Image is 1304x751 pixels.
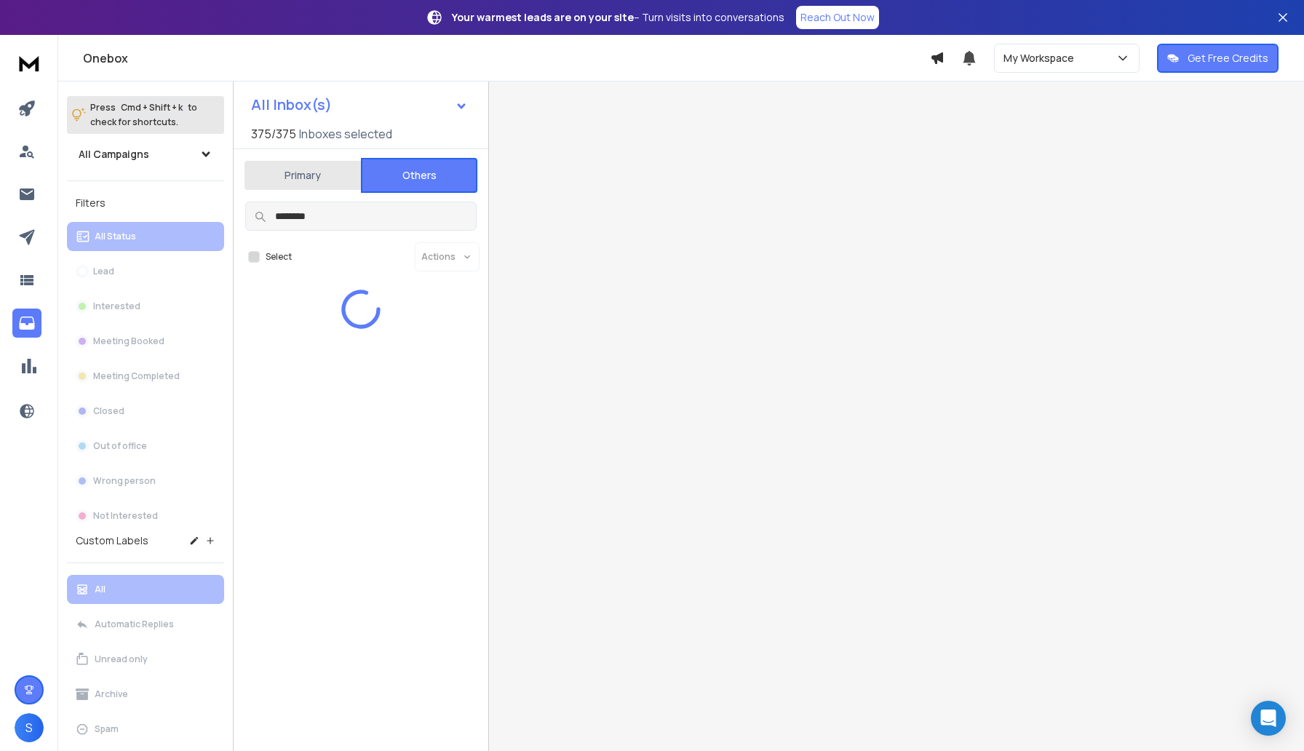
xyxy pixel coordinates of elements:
label: Select [266,251,292,263]
p: – Turn visits into conversations [452,10,784,25]
h3: Filters [67,193,224,213]
p: My Workspace [1003,51,1080,65]
h3: Inboxes selected [299,125,392,143]
a: Reach Out Now [796,6,879,29]
button: Others [361,158,477,193]
p: Reach Out Now [800,10,875,25]
button: All Inbox(s) [239,90,480,119]
div: Open Intercom Messenger [1251,701,1286,736]
h3: Custom Labels [76,533,148,548]
p: Get Free Credits [1188,51,1268,65]
button: S [15,713,44,742]
span: Cmd + Shift + k [119,99,185,116]
h1: All Inbox(s) [251,98,332,112]
strong: Your warmest leads are on your site [452,10,634,24]
h1: Onebox [83,49,930,67]
button: Primary [244,159,361,191]
h1: All Campaigns [79,147,149,162]
button: Get Free Credits [1157,44,1279,73]
p: Press to check for shortcuts. [90,100,197,130]
img: logo [15,49,44,76]
button: All Campaigns [67,140,224,169]
span: 375 / 375 [251,125,296,143]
